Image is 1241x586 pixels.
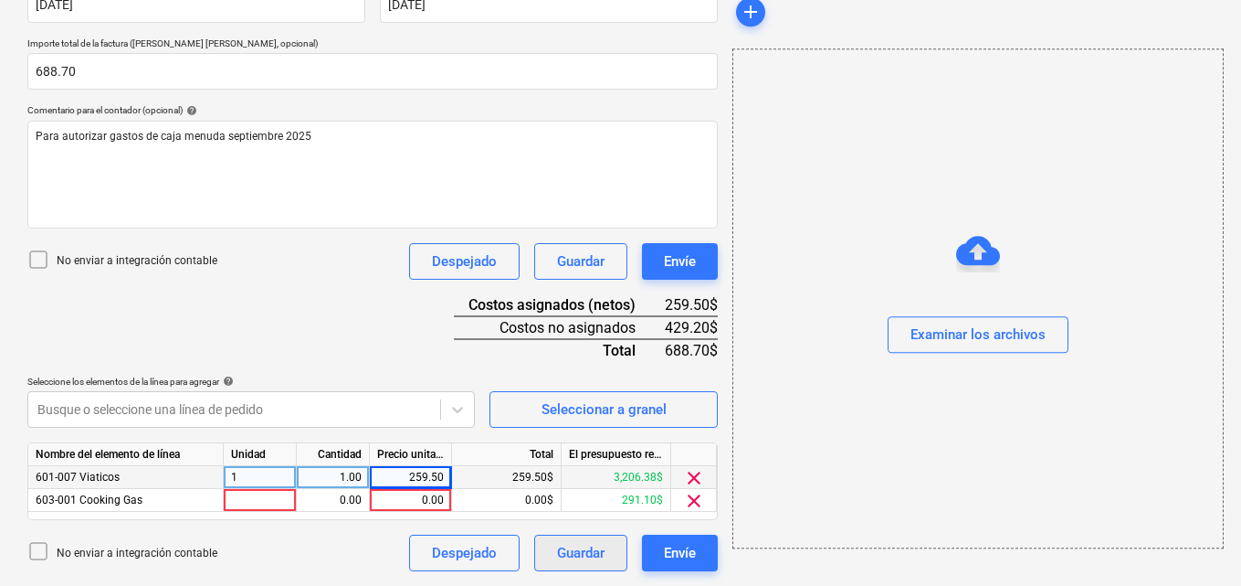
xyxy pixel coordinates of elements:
[224,466,297,489] div: 1
[219,376,234,387] span: help
[409,535,520,571] button: Despejado
[432,541,497,565] div: Despejado
[732,48,1224,549] div: Examinar los archivos
[489,391,718,428] button: Seleccionar a granel
[409,243,520,280] button: Despejado
[304,489,362,512] div: 0.00
[28,443,224,466] div: Nombre del elemento de línea
[683,490,705,512] span: clear
[740,1,762,23] span: add
[454,294,665,316] div: Costos asignados (netos)
[452,443,562,466] div: Total
[1150,498,1241,586] iframe: Chat Widget
[1150,498,1241,586] div: Widget de chat
[534,243,627,280] button: Guardar
[542,398,667,421] div: Seleccionar a granel
[304,466,362,489] div: 1.00
[888,317,1068,354] button: Examinar los archivos
[642,535,718,571] button: Envíe
[557,250,605,273] div: Guardar
[27,37,718,53] p: Importe total de la factura ([PERSON_NAME] [PERSON_NAME], opcional)
[36,494,142,506] span: 603-001 Cooking Gas
[665,316,718,339] div: 429.20$
[27,53,718,90] input: Importe total de la factura (coste neto, opcional)
[557,541,605,565] div: Guardar
[57,546,217,561] p: No enviar a integración contable
[36,130,311,143] span: Para autorizar gastos de caja menuda septiembre 2025
[562,466,671,489] div: 3,206.38$
[642,243,718,280] button: Envíe
[224,443,297,466] div: Unidad
[454,316,665,339] div: Costos no asignados
[452,489,562,512] div: 0.00$
[377,489,444,512] div: 0.00
[452,466,562,489] div: 259.50$
[910,324,1046,347] div: Examinar los archivos
[534,535,627,571] button: Guardar
[664,250,696,273] div: Envíe
[370,443,452,466] div: Precio unitario
[36,471,120,484] span: 601-007 Viaticos
[432,250,497,273] div: Despejado
[683,467,705,489] span: clear
[562,489,671,512] div: 291.10$
[665,294,718,316] div: 259.50$
[664,541,696,565] div: Envíe
[454,339,665,361] div: Total
[297,443,370,466] div: Cantidad
[377,466,444,489] div: 259.50
[183,105,197,116] span: help
[27,376,475,388] div: Seleccione los elementos de la línea para agregar
[562,443,671,466] div: El presupuesto revisado que queda
[57,253,217,269] p: No enviar a integración contable
[665,339,718,361] div: 688.70$
[27,104,718,116] div: Comentario para el contador (opcional)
